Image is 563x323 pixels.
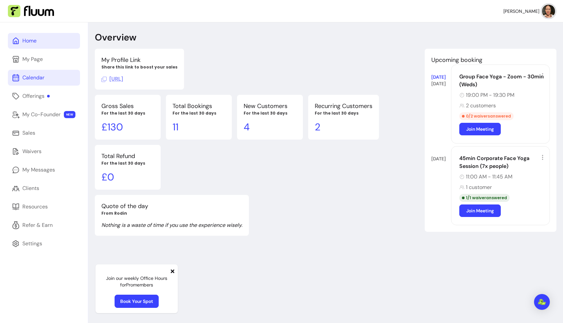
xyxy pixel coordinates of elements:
a: My Messages [8,162,80,178]
p: Total Refund [101,151,154,161]
div: 1 / 1 waiver answered [459,194,510,202]
div: 45min Corporate Face Yoga Session (7x people) [459,154,546,170]
a: Sales [8,125,80,141]
p: Overview [95,32,136,43]
div: 0 / 2 waivers answered [459,112,514,120]
div: 11:00 AM - 11:45 AM [459,173,546,181]
div: [DATE] [431,74,451,80]
div: My Co-Founder [22,111,61,119]
div: 19:00 PM - 19:30 PM [459,91,546,99]
img: Fluum Logo [8,5,54,17]
div: Refer & Earn [22,221,53,229]
a: Join Meeting [459,204,501,217]
div: Home [22,37,37,45]
p: Total Bookings [173,101,225,111]
div: 1 customer [459,183,546,191]
div: My Page [22,55,43,63]
div: Calendar [22,74,44,82]
span: [PERSON_NAME] [503,8,539,14]
span: Click to copy [101,75,123,82]
div: My Messages [22,166,55,174]
p: For the last 30 days [101,111,154,116]
a: My Co-Founder NEW [8,107,80,122]
img: avatar [542,5,555,18]
div: Open Intercom Messenger [534,294,550,310]
span: NEW [64,111,75,118]
div: [DATE] [431,155,451,162]
div: Resources [22,203,48,211]
a: Settings [8,236,80,252]
p: 11 [173,121,225,133]
a: Refer & Earn [8,217,80,233]
button: avatar[PERSON_NAME] [503,5,555,18]
a: Offerings [8,88,80,104]
div: [DATE] [431,80,451,87]
p: Share this link to boost your sales [101,65,177,70]
p: Upcoming booking [431,55,550,65]
p: My Profile Link [101,55,177,65]
p: For the last 30 days [244,111,296,116]
p: £ 130 [101,121,154,133]
p: Recurring Customers [315,101,372,111]
div: 2 customers [459,102,546,110]
div: Settings [22,240,42,248]
a: Clients [8,180,80,196]
a: Calendar [8,70,80,86]
div: Group Face Yoga - Zoom - 30min (Weds) [459,73,546,89]
p: Gross Sales [101,101,154,111]
div: Waivers [22,148,41,155]
p: 2 [315,121,372,133]
p: For the last 30 days [315,111,372,116]
p: Join our weekly Office Hours for Pro members [101,275,173,288]
a: Home [8,33,80,49]
p: For the last 30 days [101,161,154,166]
p: For the last 30 days [173,111,225,116]
div: Offerings [22,92,50,100]
p: £ 0 [101,171,154,183]
a: Waivers [8,144,80,159]
a: Book Your Spot [115,295,159,308]
p: New Customers [244,101,296,111]
p: Quote of the day [101,202,242,211]
a: My Page [8,51,80,67]
p: Nothing is a waste of time if you use the experience wisely. [101,221,242,229]
p: 4 [244,121,296,133]
div: Clients [22,184,39,192]
a: Join Meeting [459,123,501,135]
a: Resources [8,199,80,215]
p: From Rodin [101,211,242,216]
div: Sales [22,129,35,137]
